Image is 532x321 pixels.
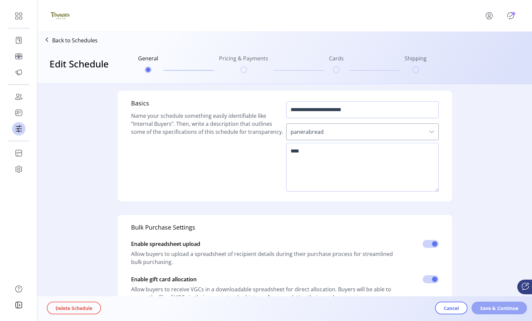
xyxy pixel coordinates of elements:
h3: Edit Schedule [49,57,109,71]
button: Delete Schedule [47,302,101,314]
h5: Basics [131,99,284,112]
span: Name your schedule something easily identifiable like “Internal Buyers”. Then, write a descriptio... [131,112,283,135]
button: Save & Continue [471,302,527,314]
button: menu [476,8,505,24]
span: Enable spreadsheet upload [131,240,200,248]
p: Back to Schedules [52,36,98,44]
span: panerabread [287,124,425,140]
img: logo [51,6,70,25]
span: Enable gift card allocation [131,275,197,283]
h5: Bulk Purchase Settings [131,223,195,236]
span: Save & Continue [480,305,518,312]
span: Allow buyers to receive VGCs in a downloadable spreadsheet for direct allocation. Buyers will be ... [131,285,399,301]
span: Delete Schedule [56,305,92,312]
button: Publisher Panel [505,10,516,21]
button: Cancel [435,302,467,314]
h6: General [138,54,158,66]
div: dropdown trigger [425,124,438,140]
span: Allow buyers to upload a spreadsheet of recipient details during their purchase process for strea... [131,250,399,266]
span: Cancel [444,305,459,312]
